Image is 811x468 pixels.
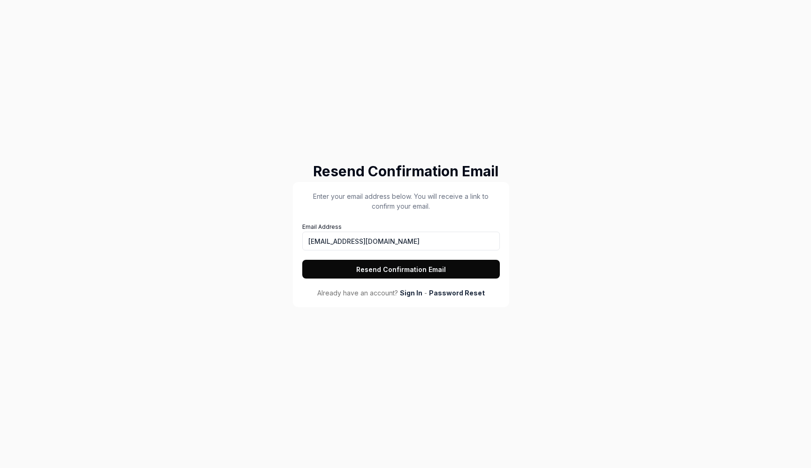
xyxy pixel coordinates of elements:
[293,161,518,182] h2: Resend Confirmation Email
[302,191,500,211] p: Enter your email address below. You will receive a link to confirm your email.
[429,288,485,298] a: Password Reset
[400,288,422,298] a: Sign In
[302,260,500,279] button: Resend Confirmation Email
[424,288,427,298] span: -
[302,232,500,250] input: Email Address
[317,288,398,298] span: Already have an account?
[302,223,500,250] label: Email Address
